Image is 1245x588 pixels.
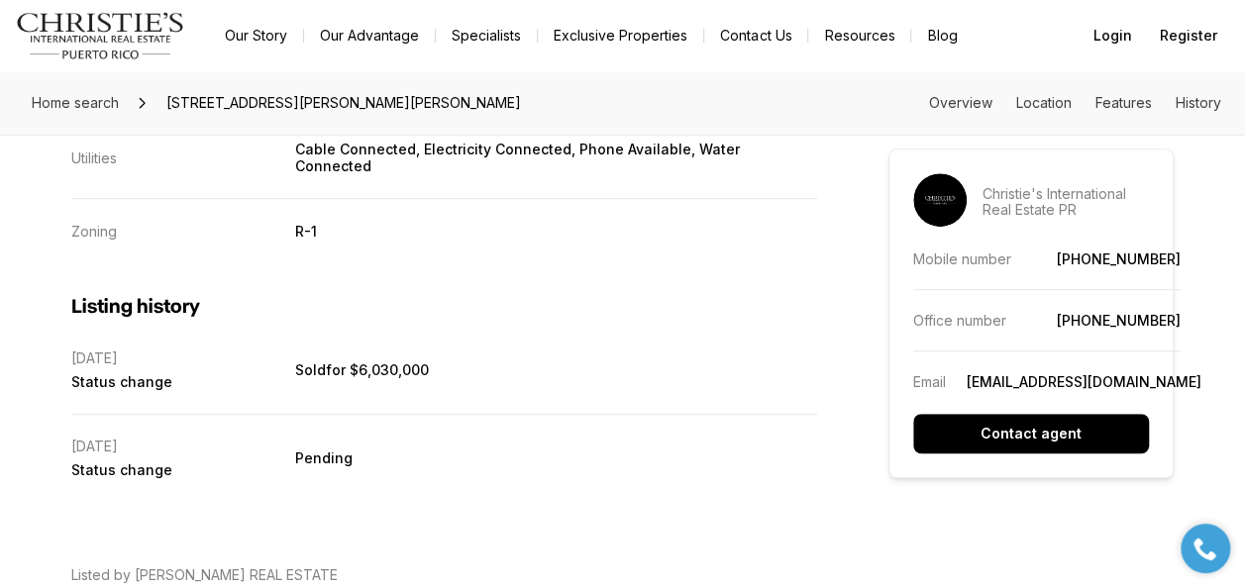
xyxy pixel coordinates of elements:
[71,374,295,390] span: Status change
[71,149,117,166] p: Utilities
[304,22,435,49] a: Our Advantage
[808,22,910,49] a: Resources
[981,426,1082,441] p: Contact agent
[295,361,429,378] span: Sold
[295,141,740,174] p: Cable Connected, Electricity Connected, Phone Available, Water Connected
[158,87,529,119] span: [STREET_ADDRESS][PERSON_NAME][PERSON_NAME]
[704,22,807,49] button: Contact Us
[326,361,429,378] span: for $6,030,000
[436,22,537,49] a: Specialists
[913,312,1006,329] p: Office number
[1016,94,1072,111] a: Skip to: Location
[71,350,295,366] span: [DATE]
[295,449,353,466] span: Pending
[295,223,317,240] p: R-1
[32,94,119,111] span: Home search
[983,186,1149,218] p: Christie's International Real Estate PR
[913,414,1149,453] button: Contact agent
[913,250,1011,267] p: Mobile number
[71,295,817,319] h3: Listing history
[929,94,992,111] a: Skip to: Overview
[71,566,338,583] span: Listed by [PERSON_NAME] REAL ESTATE
[71,439,295,454] span: [DATE]
[71,462,295,478] span: Status change
[71,223,117,240] p: Zoning
[16,12,185,59] img: logo
[1093,28,1132,44] span: Login
[538,22,703,49] a: Exclusive Properties
[913,373,946,390] p: Email
[1082,16,1144,55] button: Login
[1095,94,1152,111] a: Skip to: Features
[1160,28,1217,44] span: Register
[1057,250,1181,267] a: [PHONE_NUMBER]
[1148,16,1229,55] button: Register
[1057,312,1181,329] a: [PHONE_NUMBER]
[967,373,1201,390] a: [EMAIL_ADDRESS][DOMAIN_NAME]
[911,22,973,49] a: Blog
[24,87,127,119] a: Home search
[929,95,1221,111] nav: Page section menu
[1176,94,1221,111] a: Skip to: History
[209,22,303,49] a: Our Story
